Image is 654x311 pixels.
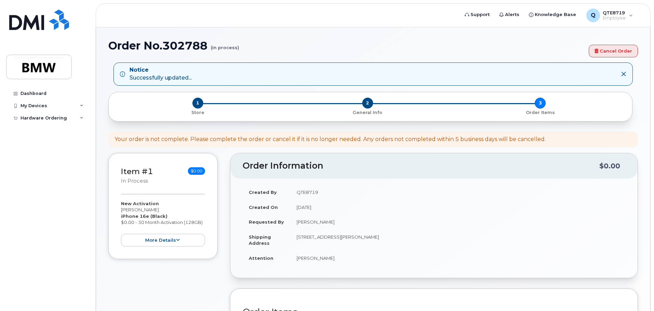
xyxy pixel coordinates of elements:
td: [DATE] [290,200,625,215]
small: in process [121,178,148,184]
div: [PERSON_NAME] $0.00 - 30 Month Activation (128GB) [121,200,205,246]
span: 2 [362,98,373,109]
strong: Created On [249,204,278,210]
td: [PERSON_NAME] [290,251,625,266]
a: 2 General Info [281,109,454,116]
span: $0.00 [188,167,205,175]
p: Store [117,110,278,116]
td: QTE8719 [290,185,625,200]
small: (in process) [211,40,239,50]
strong: Notice [130,66,192,74]
h2: Order Information [243,161,599,171]
strong: Attention [249,255,273,261]
p: General Info [284,110,451,116]
strong: New Activation [121,201,159,206]
span: 1 [192,98,203,109]
td: [STREET_ADDRESS][PERSON_NAME] [290,229,625,251]
h1: Order No.302788 [108,40,585,52]
strong: iPhone 16e (Black) [121,213,167,219]
td: [PERSON_NAME] [290,214,625,229]
div: Your order is not complete. Please complete the order or cancel it if it is no longer needed. Any... [114,136,546,143]
a: Item #1 [121,167,153,176]
div: Successfully updated... [130,66,192,82]
strong: Shipping Address [249,234,271,246]
a: Cancel Order [589,45,638,57]
a: 1 Store [114,109,281,116]
strong: Requested By [249,219,284,225]
button: more details [121,234,205,246]
strong: Created By [249,189,277,195]
div: $0.00 [599,159,620,172]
